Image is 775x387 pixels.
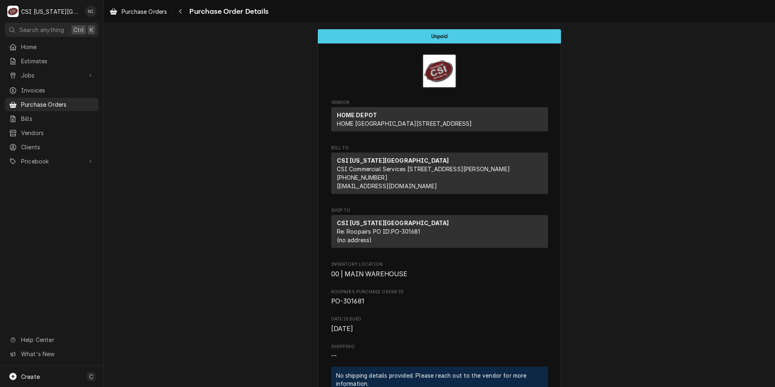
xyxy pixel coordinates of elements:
[5,333,98,346] a: Go to Help Center
[5,98,98,111] a: Purchase Orders
[21,43,94,51] span: Home
[187,6,268,17] span: Purchase Order Details
[331,316,548,333] div: Date Issued
[21,114,94,123] span: Bills
[331,297,548,306] span: Roopairs Purchase Order ID
[337,236,372,243] span: (no address)
[331,207,548,252] div: Purchase Order Ship To
[337,228,420,235] span: Re: Roopairs PO ID: PO-301681
[331,207,548,214] span: Ship To
[337,112,377,118] strong: HOME DEPOT
[331,145,548,151] span: Bill To
[331,261,548,279] div: Inventory Location
[106,5,170,18] a: Purchase Orders
[21,129,94,137] span: Vendors
[422,54,456,88] img: Logo
[331,215,548,251] div: Ship To
[331,289,548,306] div: Roopairs Purchase Order ID
[331,261,548,268] span: Inventory Location
[174,5,187,18] button: Navigate back
[331,107,548,135] div: Vendor
[5,112,98,125] a: Bills
[21,350,94,358] span: What's New
[5,126,98,140] a: Vendors
[122,7,167,16] span: Purchase Orders
[21,335,94,344] span: Help Center
[7,6,19,17] div: CSI Kansas City's Avatar
[331,297,364,305] span: PO-301681
[331,325,353,333] span: [DATE]
[7,6,19,17] div: C
[90,26,93,34] span: K
[431,34,447,39] span: Unpaid
[21,86,94,95] span: Invoices
[337,166,510,172] span: CSI Commercial Services [STREET_ADDRESS][PERSON_NAME]
[331,324,548,334] span: Date Issued
[5,347,98,361] a: Go to What's New
[331,153,548,197] div: Bill To
[337,157,449,164] strong: CSI [US_STATE][GEOGRAPHIC_DATA]
[331,270,408,278] span: 00 | MAIN WAREHOUSE
[337,183,437,189] a: [EMAIL_ADDRESS][DOMAIN_NAME]
[21,143,94,151] span: Clients
[5,69,98,82] a: Go to Jobs
[21,373,40,380] span: Create
[331,289,548,295] span: Roopairs Purchase Order ID
[331,316,548,322] span: Date Issued
[331,269,548,279] span: Inventory Location
[5,40,98,54] a: Home
[331,344,548,350] span: Shipping
[5,140,98,154] a: Clients
[21,57,94,65] span: Estimates
[331,215,548,248] div: Ship To
[337,174,387,181] a: [PHONE_NUMBER]
[5,84,98,97] a: Invoices
[331,145,548,198] div: Purchase Order Bill To
[21,100,94,109] span: Purchase Orders
[85,6,96,17] div: Nate Ingram's Avatar
[331,107,548,131] div: Vendor
[5,155,98,168] a: Go to Pricebook
[5,54,98,68] a: Estimates
[331,99,548,106] span: Vendor
[73,26,84,34] span: Ctrl
[331,99,548,135] div: Purchase Order Vendor
[331,153,548,194] div: Bill To
[5,23,98,37] button: Search anythingCtrlK
[19,26,64,34] span: Search anything
[21,157,82,166] span: Pricebook
[21,71,82,80] span: Jobs
[337,120,472,127] span: HOME [GEOGRAPHIC_DATA][STREET_ADDRESS]
[21,7,81,16] div: CSI [US_STATE][GEOGRAPHIC_DATA]
[337,219,449,226] strong: CSI [US_STATE][GEOGRAPHIC_DATA]
[318,29,561,43] div: Status
[89,372,93,381] span: C
[85,6,96,17] div: NI
[331,352,337,360] span: --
